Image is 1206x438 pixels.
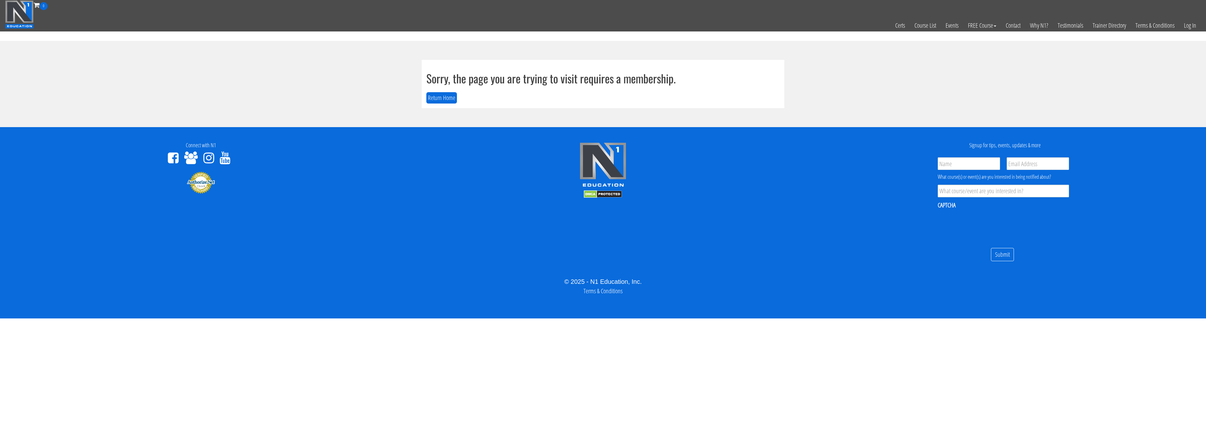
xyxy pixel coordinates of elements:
[1131,10,1179,41] a: Terms & Conditions
[1025,10,1053,41] a: Why N1?
[5,142,397,149] h4: Connect with N1
[1088,10,1131,41] a: Trainer Directory
[910,10,941,41] a: Course List
[426,92,457,104] button: Return Home
[809,142,1201,149] h4: Signup for tips, events, updates & more
[583,287,623,295] a: Terms & Conditions
[1053,10,1088,41] a: Testimonials
[426,72,780,85] h1: Sorry, the page you are trying to visit requires a membership.
[938,185,1069,197] input: What course/event are you interested in?
[40,2,48,10] span: 0
[941,10,963,41] a: Events
[579,142,627,189] img: n1-edu-logo
[938,173,1069,181] div: What course(s) or event(s) are you interested in being notified about?
[890,10,910,41] a: Certs
[991,248,1014,261] input: Submit
[1001,10,1025,41] a: Contact
[187,171,215,194] img: Authorize.Net Merchant - Click to Verify
[938,213,1033,238] iframe: reCAPTCHA
[1179,10,1201,41] a: Log In
[5,0,34,29] img: n1-education
[938,157,1000,170] input: Name
[938,201,956,209] label: CAPTCHA
[5,277,1201,286] div: © 2025 - N1 Education, Inc.
[1007,157,1069,170] input: Email Address
[584,190,622,198] img: DMCA.com Protection Status
[963,10,1001,41] a: FREE Course
[34,1,48,9] a: 0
